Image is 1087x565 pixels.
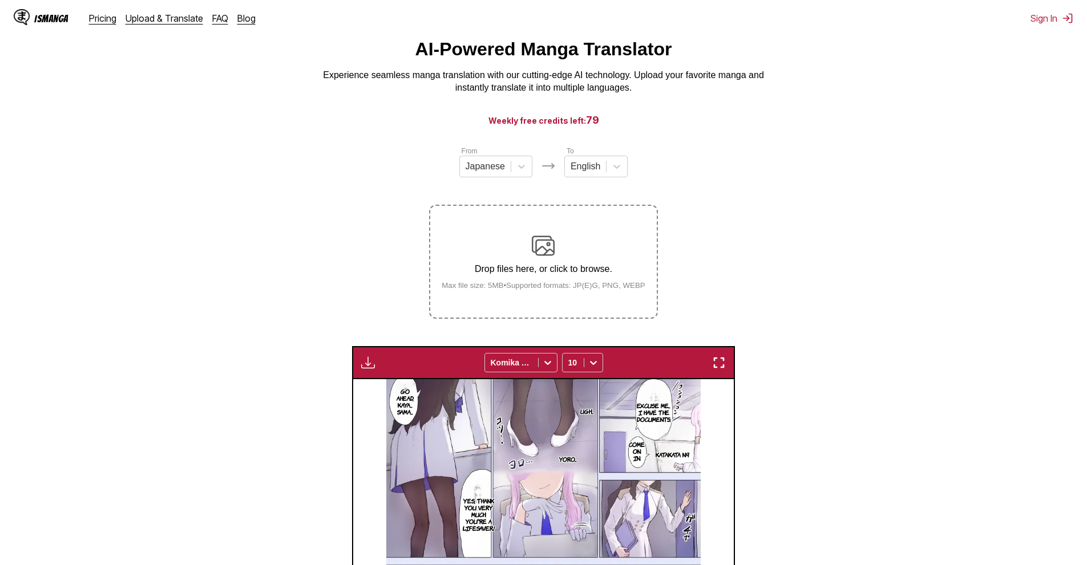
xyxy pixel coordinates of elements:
[653,449,692,460] p: Katakata n9
[586,114,599,126] span: 79
[1062,13,1073,24] img: Sign out
[126,13,203,24] a: Upload & Translate
[394,385,416,417] p: Go ahead, kaya... Sama...
[635,400,673,425] p: Excuse me... I have the documents.
[627,438,647,464] p: Come on in.
[460,495,497,534] p: Yes, thank you very much. You're a lifesaver!
[712,356,726,369] img: Enter fullscreen
[14,9,89,27] a: IsManga LogoIsManga
[316,69,772,95] p: Experience seamless manga translation with our cutting-edge AI technology. Upload your favorite m...
[557,453,579,465] p: Yoro...
[27,113,1060,127] h3: Weekly free credits left:
[433,281,654,290] small: Max file size: 5MB • Supported formats: JP(E)G, PNG, WEBP
[462,147,478,155] label: From
[14,9,30,25] img: IsManga Logo
[361,356,375,369] img: Download translated images
[578,405,596,417] p: Ugh...
[567,147,574,155] label: To
[433,264,654,274] p: Drop files here, or click to browse.
[1031,13,1073,24] button: Sign In
[212,13,228,24] a: FAQ
[542,159,555,173] img: Languages icon
[415,39,672,60] h1: AI-Powered Manga Translator
[34,13,68,24] div: IsManga
[89,13,116,24] a: Pricing
[237,13,256,24] a: Blog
